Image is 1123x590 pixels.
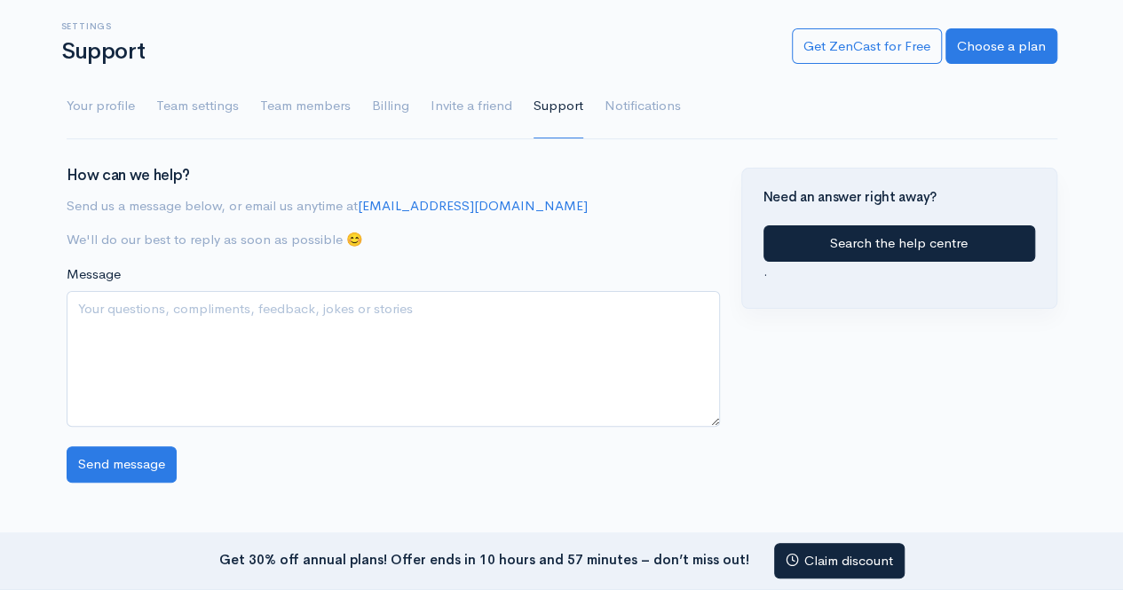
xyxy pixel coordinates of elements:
[774,543,905,579] a: Claim discount
[67,168,720,185] h3: How can we help?
[605,75,681,138] a: Notifications
[260,75,351,138] a: Team members
[945,28,1057,65] a: Choose a plan
[67,196,720,216] p: Send us a message below, or email us anytime at
[67,446,177,483] input: Send message
[67,230,720,250] p: We'll do our best to reply as soon as possible 😊
[792,28,942,65] a: Get ZenCast for Free
[431,75,512,138] a: Invite a friend
[763,225,1035,281] div: .
[61,21,771,31] h6: Settings
[372,75,409,138] a: Billing
[219,550,749,567] strong: Get 30% off annual plans! Offer ends in 10 hours and 57 minutes – don’t miss out!
[763,225,1035,262] a: Search the help centre
[358,197,588,214] a: [EMAIL_ADDRESS][DOMAIN_NAME]
[67,75,135,138] a: Your profile
[534,75,583,138] a: Support
[156,75,239,138] a: Team settings
[61,39,771,65] h1: Support
[763,190,1035,205] h4: Need an answer right away?
[67,264,121,285] label: Message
